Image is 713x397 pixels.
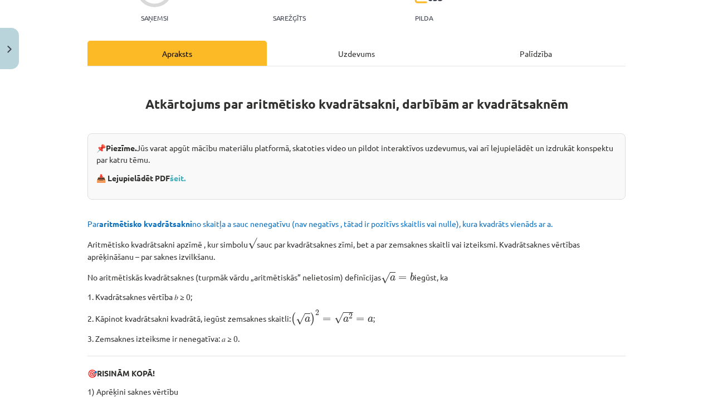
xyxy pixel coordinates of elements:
p: 3. Zemsaknes izteiksme ir nenegatīva: 𝑎 ≥ 0. [87,333,626,345]
span: a [343,317,349,322]
span: 2 [349,313,353,319]
span: a [368,317,373,322]
div: Uzdevums [267,41,446,66]
a: šeit. [170,173,185,183]
span: 2 [315,310,319,316]
span: √ [296,313,305,325]
p: pilda [415,14,433,22]
div: Apraksts [87,41,267,66]
p: 📌 Jūs varat apgūt mācību materiālu platformā, skatoties video un pildot interaktīvos uzdevumus, v... [96,142,617,166]
span: √ [334,312,343,324]
b: aritmētisko kvadrātsakni [99,219,192,229]
p: 2. Kāpinot kvadrātsakni kvadrātā, iegūst zemsaknes skaitli: ; [87,309,626,326]
span: a [390,275,395,281]
p: Sarežģīts [273,14,306,22]
span: b [410,273,414,281]
span: a [305,317,310,322]
img: icon-close-lesson-0947bae3869378f0d4975bcd49f059093ad1ed9edebbc8119c70593378902aed.svg [7,46,12,53]
span: ) [310,312,315,326]
p: No aritmētiskās kvadrātsaknes (turpmāk vārdu „aritmētiskās” nelietosim) definīcijas iegūst, ka [87,269,626,284]
span: = [356,317,364,322]
strong: 📥 Lejupielādēt PDF [96,173,187,183]
span: √ [381,272,390,284]
span: √ [248,238,257,249]
strong: Piezīme. [106,143,136,153]
p: 🎯 [87,367,626,379]
strong: Atkārtojums par aritmētisko kvadrātsakni, darbībām ar kvadrātsaknēm [145,96,568,112]
p: Saņemsi [136,14,173,22]
div: Palīdzība [446,41,626,66]
span: Par no skaitļa a sauc nenegatīvu (nav negatīvs , tātad ir pozitīvs skaitlis vai nulle), kura kvad... [87,219,553,229]
span: = [323,317,331,322]
span: ( [291,312,296,326]
span: = [398,276,407,280]
p: 1. Kvadrātsaknes vērtība 𝑏 ≥ 0; [87,291,626,303]
b: RISINĀM KOPĀ! [97,368,155,378]
p: Aritmētisko kvadrātsakni apzīmē , kur simbolu sauc par kvadrātsaknes zīmi, bet a par zemsaknes sk... [87,236,626,263]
